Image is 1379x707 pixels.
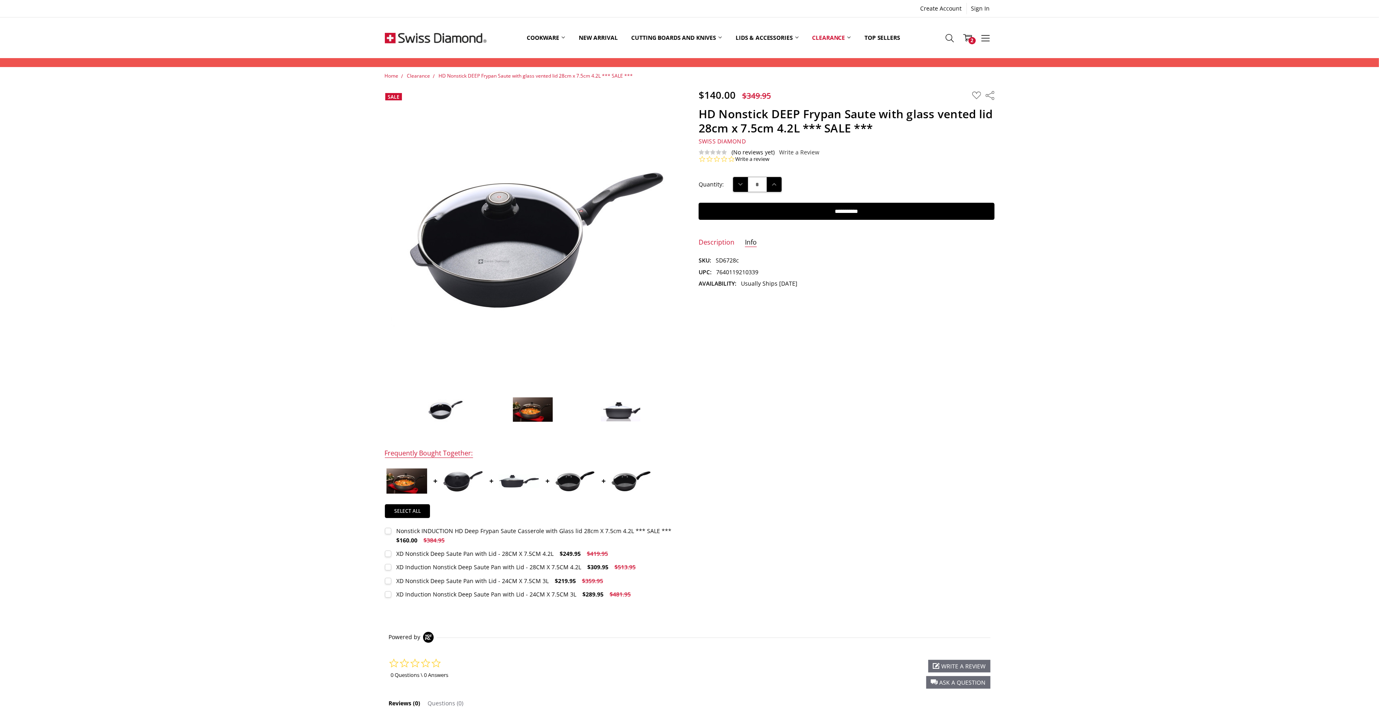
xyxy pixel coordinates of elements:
div: ask a question [926,676,990,689]
div: XD Nonstick Deep Saute Pan with Lid - 28CM X 7.5CM 4.2L [396,550,554,557]
a: Info [745,238,757,247]
span: $249.95 [560,550,581,557]
div: XD Induction Nonstick Deep Saute Pan with Lid - 28CM X 7.5CM 4.2L [396,563,581,571]
a: 0 Questions \ 0 Answers [391,671,449,679]
h1: HD Nonstick DEEP Frypan Saute with glass vented lid 28cm x 7.5cm 4.2L *** SALE *** [699,107,995,135]
a: Cookware [520,20,572,56]
span: write a review [942,662,986,670]
a: Description [699,238,734,247]
span: $219.95 [555,577,576,585]
span: $160.00 [396,536,417,544]
div: Nonstick INDUCTION HD Deep Frypan Saute Casserole with Glass lid 28cm X 7.5cm 4.2L *** SALE *** [396,527,671,535]
span: $309.95 [587,563,608,571]
span: Powered by [389,633,421,640]
label: Quantity: [699,180,724,189]
span: $349.95 [742,90,771,101]
img: XD Induction Nonstick Deep Saute Pan with Lid - 24CM X 7.5CM 3L [611,471,651,492]
span: (0) [413,699,421,707]
dt: Availability: [699,279,736,288]
span: $289.95 [582,590,604,598]
span: Sale [388,93,400,100]
a: Select all [385,504,430,518]
a: Lids & Accessories [729,20,805,56]
a: Write a Review [779,149,819,156]
dd: SD6728c [716,256,739,265]
span: 2 [969,37,976,44]
span: $384.95 [423,536,445,544]
span: (0) [457,699,464,707]
a: 2 [959,28,977,48]
span: $481.95 [610,590,631,598]
span: $140.00 [699,88,736,102]
a: Clearance [806,20,858,56]
a: Write a review [735,156,769,163]
span: $419.95 [587,550,608,557]
span: Questions [428,699,456,707]
a: Top Sellers [858,20,907,56]
a: Clearance [407,72,430,79]
dd: Usually Ships [DATE] [741,279,797,288]
img: HD Nonstick DEEP Frypan Saute with glass vented lid 28cm x 7.5cm 4.2L *** SALE *** [600,397,641,422]
img: XD Induction Nonstick Deep Saute Pan with Lid - 28CM X 7.5CM 4.2L [499,475,539,488]
a: New arrival [572,20,624,56]
img: XD Nonstick Deep Saute Pan with Lid - 24CM X 7.5CM 3L [555,471,595,492]
dt: SKU: [699,256,711,265]
a: HD Nonstick DEEP Frypan Saute with glass vented lid 28cm x 7.5cm 4.2L *** SALE *** [439,72,633,79]
a: Sign In [967,3,995,14]
dt: UPC: [699,268,712,277]
div: Frequently Bought Together: [385,449,473,458]
span: (No reviews yet) [732,149,775,156]
span: Reviews [389,699,412,707]
span: ask a question [940,679,986,686]
img: HD Nonstick DEEP Frypan Saute with glass vented lid 28cm x 7.5cm 4.2L *** SALE *** [425,396,465,423]
div: write a review [928,660,990,672]
img: HD Nonstick DEEP Frypan Saute with glass vented lid 28cm x 7.5cm 4.2L *** SALE *** [513,397,553,423]
img: Free Shipping On Every Order [385,17,486,58]
a: Home [385,72,399,79]
span: Swiss Diamond [699,137,746,145]
dd: 7640119210339 [716,268,758,277]
img: XD Nonstick Deep Saute Pan with Lid - 28CM X 7.5CM 4.2L [443,471,483,492]
img: Nonstick INDUCTION HD Deep Frypan Saute Casserole with Glass lid 28cm X 7.5cm 4.2L *** SALE *** [387,468,427,494]
a: Cutting boards and knives [625,20,729,56]
span: $513.95 [615,563,636,571]
div: XD Induction Nonstick Deep Saute Pan with Lid - 24CM X 7.5CM 3L [396,590,576,598]
div: XD Nonstick Deep Saute Pan with Lid - 24CM X 7.5CM 3L [396,577,549,585]
span: $359.95 [582,577,603,585]
a: Create Account [916,3,966,14]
